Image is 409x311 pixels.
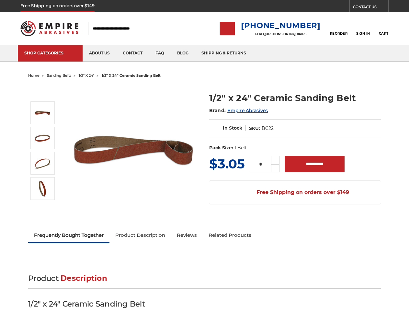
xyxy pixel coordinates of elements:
[28,274,59,283] span: Product
[241,21,321,30] a: [PHONE_NUMBER]
[241,186,349,199] span: Free Shipping on orders over $149
[34,180,51,197] img: 1/2" x 24" - Ceramic Sanding Belt
[83,45,116,62] a: about us
[209,156,245,172] span: $3.05
[379,31,389,36] span: Cart
[34,130,51,146] img: 1/2" x 24" Ceramic Sanding Belt
[35,201,51,215] button: Next
[203,228,257,242] a: Related Products
[209,144,233,151] dt: Pack Size:
[330,31,348,36] span: Reorder
[116,45,149,62] a: contact
[102,73,161,78] span: 1/2" x 24" ceramic sanding belt
[28,228,109,242] a: Frequently Bought Together
[171,45,195,62] a: blog
[223,125,242,131] span: In Stock
[79,73,94,78] a: 1/2" x 24"
[28,73,40,78] a: home
[20,17,78,40] img: Empire Abrasives
[262,125,274,132] dd: BC22
[227,108,268,113] a: Empire Abrasives
[356,31,370,36] span: Sign In
[35,87,51,101] button: Previous
[69,85,198,214] img: 1/2" x 24" Ceramic File Belt
[195,45,253,62] a: shipping & returns
[234,144,247,151] dd: 1 Belt
[209,92,381,104] h1: 1/2" x 24" Ceramic Sanding Belt
[34,155,51,171] img: 1/2" x 24" Sanding Belt Cer
[149,45,171,62] a: faq
[24,51,76,55] div: SHOP CATEGORIES
[34,105,51,121] img: 1/2" x 24" Ceramic File Belt
[221,22,234,35] input: Submit
[241,32,321,36] p: FOR QUESTIONS OR INQUIRIES
[61,274,107,283] span: Description
[209,108,226,113] span: Brand:
[353,3,388,12] a: CONTACT US
[249,125,260,132] dt: SKU:
[109,228,171,242] a: Product Description
[171,228,203,242] a: Reviews
[379,21,389,36] a: Cart
[330,21,348,35] a: Reorder
[47,73,71,78] a: sanding belts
